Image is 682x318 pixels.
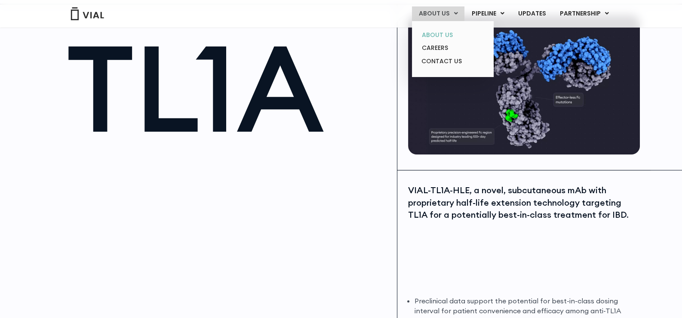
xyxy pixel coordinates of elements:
a: CONTACT US [415,55,490,68]
a: PARTNERSHIPMenu Toggle [553,6,616,21]
a: CAREERS [415,41,490,55]
div: VIAL-TL1A-HLE, a novel, subcutaneous mAb with proprietary half-life extension technology targetin... [408,184,638,221]
a: ABOUT US [415,28,490,42]
h1: TL1A [66,28,388,148]
img: TL1A antibody diagram. [408,15,640,154]
a: PIPELINEMenu Toggle [465,6,511,21]
img: Vial Logo [70,7,104,20]
a: UPDATES [511,6,553,21]
a: ABOUT USMenu Toggle [412,6,464,21]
